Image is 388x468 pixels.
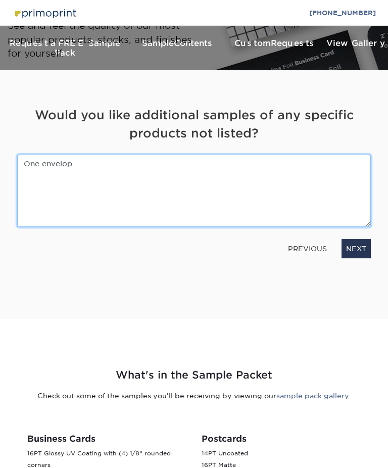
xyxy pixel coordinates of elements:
[202,434,361,444] h3: Postcards
[309,9,376,17] a: [PHONE_NUMBER]
[226,38,323,48] h3: Custom Requests
[226,26,323,70] a: CustomRequests
[12,6,78,20] img: Primoprint
[323,26,388,70] a: View Gallery
[284,241,331,257] a: PREVIOUS
[276,392,349,400] a: sample pack gallery
[27,434,186,444] h3: Business Cards
[17,106,371,143] h4: Would you like additional samples of any specific products not listed?
[8,367,380,383] h2: What's in the Sample Packet
[8,19,226,61] p: See and feel the quality of our most popular products, stocks, and finishes for yourself.
[342,239,371,258] a: NEXT
[8,391,380,401] p: Check out some of the samples you’ll be receiving by viewing our .
[323,38,388,48] h3: View Gallery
